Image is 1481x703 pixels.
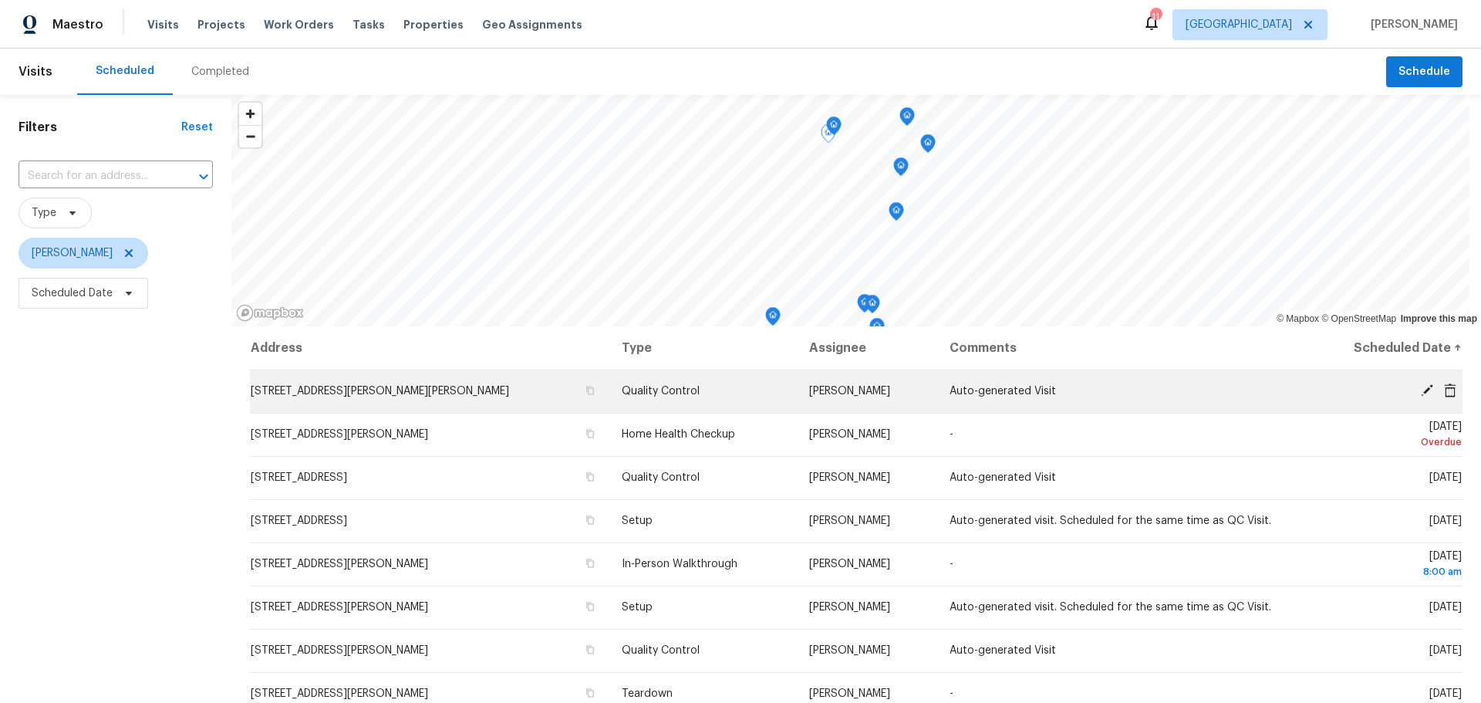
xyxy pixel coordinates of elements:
th: Type [609,326,796,370]
span: [PERSON_NAME] [809,645,890,656]
span: [DATE] [1429,688,1462,699]
span: Setup [622,602,653,613]
div: Map marker [765,307,781,331]
span: Cancel [1439,384,1462,397]
button: Copy Address [583,556,597,570]
span: Edit [1415,384,1439,397]
div: 8:00 am [1314,564,1462,580]
span: [PERSON_NAME] [1365,17,1458,32]
span: [STREET_ADDRESS][PERSON_NAME] [251,645,428,656]
div: Reset [181,120,213,135]
span: [PERSON_NAME] [809,559,890,569]
span: Schedule [1398,63,1450,82]
span: [DATE] [1429,515,1462,526]
button: Open [193,166,214,188]
span: [PERSON_NAME] [809,688,890,699]
span: - [950,559,953,569]
input: Search for an address... [19,164,170,188]
span: [GEOGRAPHIC_DATA] [1186,17,1292,32]
span: Projects [197,17,245,32]
span: Teardown [622,688,673,699]
button: Zoom in [239,103,261,125]
span: In-Person Walkthrough [622,559,737,569]
span: Type [32,205,56,221]
div: Map marker [893,157,909,181]
span: [PERSON_NAME] [809,602,890,613]
span: Auto-generated visit. Scheduled for the same time as QC Visit. [950,602,1271,613]
div: Map marker [920,134,936,158]
div: Overdue [1314,434,1462,450]
span: Auto-generated visit. Scheduled for the same time as QC Visit. [950,515,1271,526]
th: Assignee [797,326,938,370]
span: [DATE] [1314,551,1462,580]
span: Scheduled Date [32,286,113,301]
div: Map marker [857,294,872,318]
span: - [950,688,953,699]
span: Geo Assignments [482,17,582,32]
span: Maestro [52,17,103,32]
span: Quality Control [622,472,700,483]
span: [DATE] [1429,645,1462,656]
span: [DATE] [1314,421,1462,450]
span: [STREET_ADDRESS][PERSON_NAME][PERSON_NAME] [251,386,509,397]
span: Quality Control [622,386,700,397]
span: Setup [622,515,653,526]
div: Map marker [899,107,915,131]
th: Address [250,326,609,370]
button: Copy Address [583,643,597,657]
span: [PERSON_NAME] [809,386,890,397]
button: Zoom out [239,125,261,147]
span: [STREET_ADDRESS] [251,515,347,526]
a: Improve this map [1401,313,1477,324]
button: Copy Address [583,427,597,441]
div: Map marker [821,124,836,148]
span: [DATE] [1429,472,1462,483]
span: Visits [147,17,179,32]
canvas: Map [231,95,1469,326]
span: Auto-generated Visit [950,472,1056,483]
span: Zoom out [239,126,261,147]
span: [DATE] [1429,602,1462,613]
span: [PERSON_NAME] [809,515,890,526]
span: [PERSON_NAME] [809,472,890,483]
div: Scheduled [96,63,154,79]
div: Map marker [889,202,904,226]
button: Copy Address [583,384,597,397]
th: Scheduled Date ↑ [1301,326,1462,370]
span: Properties [403,17,464,32]
h1: Filters [19,120,181,135]
span: Quality Control [622,645,700,656]
button: Copy Address [583,470,597,484]
span: [STREET_ADDRESS][PERSON_NAME] [251,602,428,613]
span: [STREET_ADDRESS] [251,472,347,483]
div: Map marker [865,295,880,319]
span: - [950,429,953,440]
span: [PERSON_NAME] [809,429,890,440]
a: Mapbox homepage [236,304,304,322]
span: Home Health Checkup [622,429,735,440]
div: Map marker [826,117,842,140]
span: [STREET_ADDRESS][PERSON_NAME] [251,559,428,569]
a: OpenStreetMap [1321,313,1396,324]
div: 11 [1150,9,1161,25]
span: Tasks [353,19,385,30]
button: Copy Address [583,686,597,700]
span: [STREET_ADDRESS][PERSON_NAME] [251,429,428,440]
button: Schedule [1386,56,1462,88]
button: Copy Address [583,600,597,613]
span: [PERSON_NAME] [32,245,113,261]
span: Auto-generated Visit [950,386,1056,397]
div: Completed [191,64,249,79]
span: Work Orders [264,17,334,32]
th: Comments [937,326,1301,370]
span: [STREET_ADDRESS][PERSON_NAME] [251,688,428,699]
span: Auto-generated Visit [950,645,1056,656]
span: Visits [19,55,52,89]
button: Copy Address [583,513,597,527]
a: Mapbox [1277,313,1319,324]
